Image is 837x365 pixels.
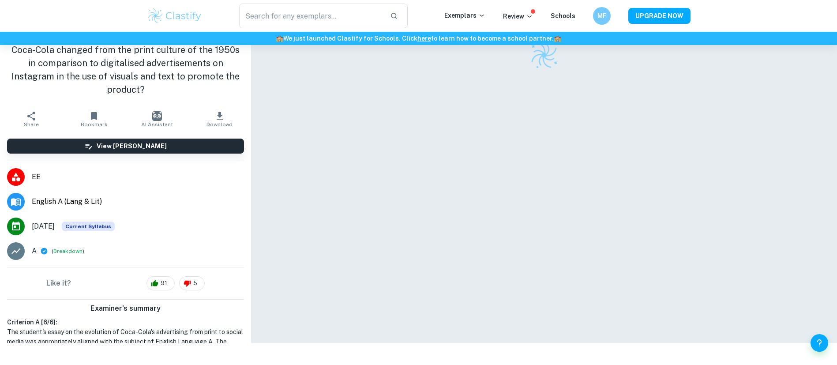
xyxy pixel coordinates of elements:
[97,141,167,151] h6: View [PERSON_NAME]
[417,35,431,42] a: here
[597,11,607,21] h6: MF
[188,279,202,288] span: 5
[554,35,561,42] span: 🏫
[7,327,244,356] h1: The student's essay on the evolution of Coca-Cola's advertising from print to social media was ap...
[146,276,175,290] div: 91
[811,334,828,352] button: Help and Feedback
[156,279,172,288] span: 91
[126,107,188,132] button: AI Assistant
[46,278,71,289] h6: Like it?
[593,7,611,25] button: MF
[32,221,55,232] span: [DATE]
[276,35,283,42] span: 🏫
[141,121,173,128] span: AI Assistant
[628,8,691,24] button: UPGRADE NOW
[503,11,533,21] p: Review
[32,196,244,207] span: English A (Lang & Lit)
[24,121,39,128] span: Share
[4,303,248,314] h6: Examiner's summary
[32,246,37,256] p: A
[179,276,205,290] div: 5
[525,37,563,74] img: Clastify logo
[551,12,575,19] a: Schools
[152,111,162,121] img: AI Assistant
[7,30,244,96] h1: To what extent have the styles of advertisements of Coca-Cola changed from the print culture of t...
[62,222,115,231] div: This exemplar is based on the current syllabus. Feel free to refer to it for inspiration/ideas wh...
[63,107,125,132] button: Bookmark
[32,172,244,182] span: EE
[188,107,251,132] button: Download
[239,4,383,28] input: Search for any exemplars...
[53,248,83,256] button: Breakdown
[62,222,115,231] span: Current Syllabus
[2,34,835,43] h6: We just launched Clastify for Schools. Click to learn how to become a school partner.
[7,139,244,154] button: View [PERSON_NAME]
[444,11,485,20] p: Exemplars
[81,121,108,128] span: Bookmark
[52,247,84,256] span: ( )
[206,121,233,128] span: Download
[7,317,244,327] h6: Criterion A [ 6 / 6 ]:
[147,7,203,25] img: Clastify logo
